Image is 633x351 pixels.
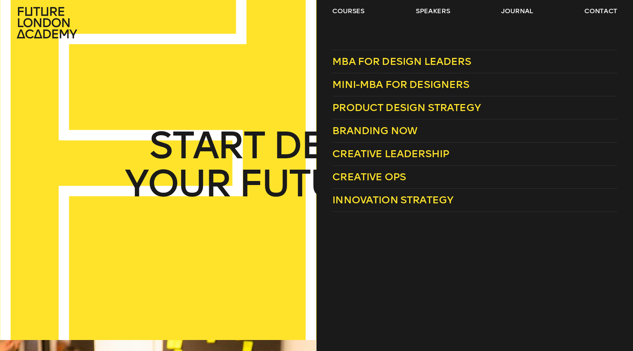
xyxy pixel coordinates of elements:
[332,194,453,206] span: Innovation Strategy
[332,148,449,160] span: Creative Leadership
[332,78,469,90] span: Mini-MBA for Designers
[332,143,617,166] a: Creative Leadership
[332,73,617,96] a: Mini-MBA for Designers
[416,7,450,15] a: speakers
[584,7,617,15] a: contact
[332,125,417,137] span: Branding Now
[332,101,481,114] span: Product Design Strategy
[332,96,617,119] a: Product Design Strategy
[332,7,364,15] a: courses
[332,55,471,67] span: MBA for Design Leaders
[332,119,617,143] a: Branding Now
[332,189,617,212] a: Innovation Strategy
[332,171,406,183] span: Creative Ops
[332,50,617,73] a: MBA for Design Leaders
[501,7,533,15] a: journal
[332,166,617,189] a: Creative Ops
